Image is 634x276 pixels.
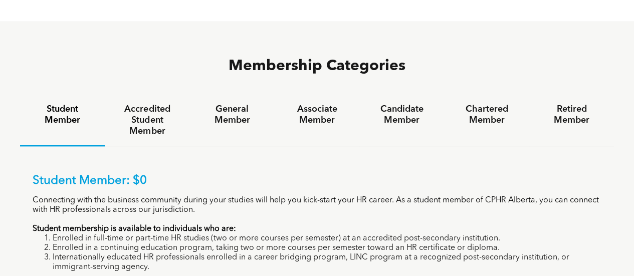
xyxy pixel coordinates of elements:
[53,234,601,243] li: Enrolled in full-time or part-time HR studies (two or more courses per semester) at an accredited...
[33,174,601,188] p: Student Member: $0
[33,225,236,233] strong: Student membership is available to individuals who are:
[229,59,405,74] span: Membership Categories
[114,104,180,137] h4: Accredited Student Member
[284,104,350,126] h4: Associate Member
[453,104,520,126] h4: Chartered Member
[53,253,601,272] li: Internationally educated HR professionals enrolled in a career bridging program, LINC program at ...
[29,104,96,126] h4: Student Member
[53,243,601,253] li: Enrolled in a continuing education program, taking two or more courses per semester toward an HR ...
[199,104,266,126] h4: General Member
[33,196,601,215] p: Connecting with the business community during your studies will help you kick-start your HR caree...
[368,104,435,126] h4: Candidate Member
[538,104,605,126] h4: Retired Member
